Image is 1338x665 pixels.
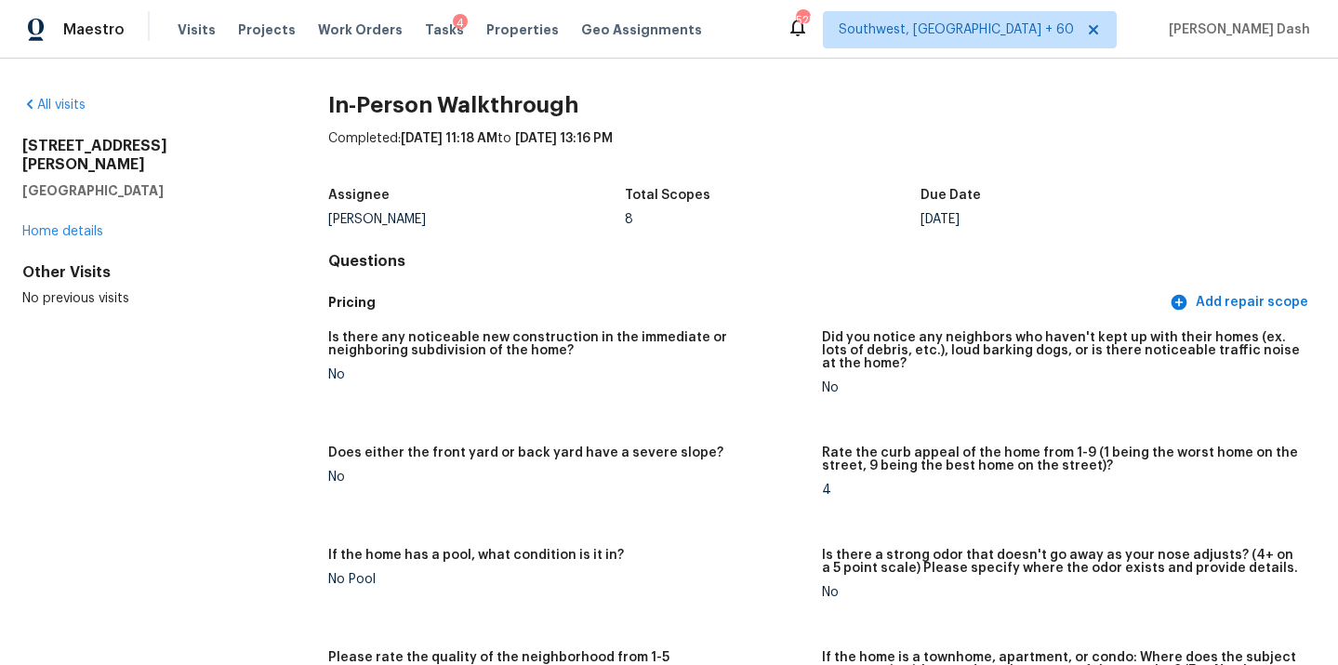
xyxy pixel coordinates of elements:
[328,446,723,459] h5: Does either the front yard or back yard have a severe slope?
[921,213,1216,226] div: [DATE]
[328,573,807,586] div: No Pool
[822,331,1301,370] h5: Did you notice any neighbors who haven't kept up with their homes (ex. lots of debris, etc.), lou...
[22,292,129,305] span: No previous visits
[328,471,807,484] div: No
[822,381,1301,394] div: No
[328,129,1316,178] div: Completed: to
[425,23,464,36] span: Tasks
[328,331,807,357] h5: Is there any noticeable new construction in the immediate or neighboring subdivision of the home?
[328,549,624,562] h5: If the home has a pool, what condition is it in?
[22,225,103,238] a: Home details
[328,96,1316,114] h2: In-Person Walkthrough
[625,213,921,226] div: 8
[822,586,1301,599] div: No
[822,446,1301,472] h5: Rate the curb appeal of the home from 1-9 (1 being the worst home on the street, 9 being the best...
[401,132,497,145] span: [DATE] 11:18 AM
[625,189,710,202] h5: Total Scopes
[515,132,613,145] span: [DATE] 13:16 PM
[1161,20,1310,39] span: [PERSON_NAME] Dash
[1166,286,1316,320] button: Add repair scope
[1173,291,1308,314] span: Add repair scope
[328,293,1166,313] h5: Pricing
[581,20,702,39] span: Geo Assignments
[22,181,269,200] h5: [GEOGRAPHIC_DATA]
[328,252,1316,271] h4: Questions
[318,20,403,39] span: Work Orders
[796,11,809,30] div: 525
[839,20,1074,39] span: Southwest, [GEOGRAPHIC_DATA] + 60
[822,549,1301,575] h5: Is there a strong odor that doesn't go away as your nose adjusts? (4+ on a 5 point scale) Please ...
[328,651,669,664] h5: Please rate the quality of the neighborhood from 1-5
[453,14,468,33] div: 4
[328,189,390,202] h5: Assignee
[63,20,125,39] span: Maestro
[328,213,624,226] div: [PERSON_NAME]
[22,137,269,174] h2: [STREET_ADDRESS][PERSON_NAME]
[22,99,86,112] a: All visits
[22,263,269,282] div: Other Visits
[822,484,1301,497] div: 4
[486,20,559,39] span: Properties
[921,189,981,202] h5: Due Date
[328,368,807,381] div: No
[238,20,296,39] span: Projects
[178,20,216,39] span: Visits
